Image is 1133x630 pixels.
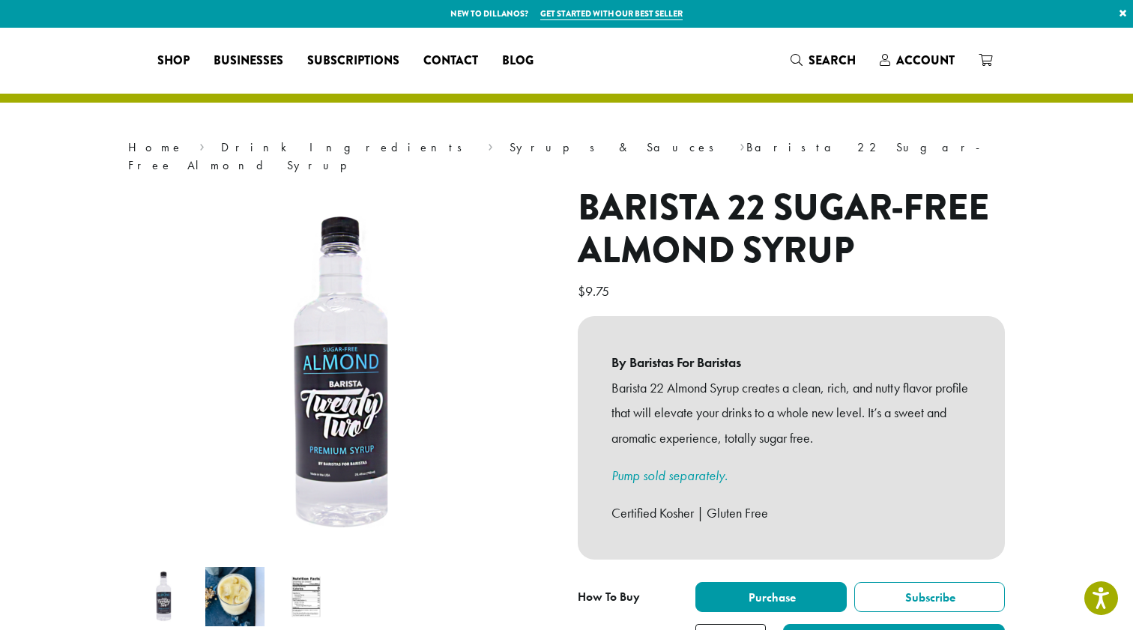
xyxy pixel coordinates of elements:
[611,375,971,451] p: Barista 22 Almond Syrup creates a clean, rich, and nutty flavor profile that will elevate your dr...
[157,52,190,70] span: Shop
[611,500,971,526] p: Certified Kosher | Gluten Free
[502,52,534,70] span: Blog
[740,133,745,157] span: ›
[214,52,283,70] span: Businesses
[199,133,205,157] span: ›
[423,52,478,70] span: Contact
[221,139,472,155] a: Drink Ingredients
[578,282,585,300] span: $
[903,590,955,605] span: Subscribe
[611,350,971,375] b: By Baristas For Baristas
[578,187,1005,273] h1: Barista 22 Sugar-Free Almond Syrup
[611,467,728,484] a: Pump sold separately.
[779,48,868,73] a: Search
[746,590,796,605] span: Purchase
[128,139,1005,175] nav: Breadcrumb
[578,282,613,300] bdi: 9.75
[205,567,265,626] img: Almond Roca Oat Milk Latte by Dillanos Coffee Roasters
[307,52,399,70] span: Subscriptions
[277,567,336,626] img: Barista 22 Sugar-Free Almond Syrup - Image 3
[145,49,202,73] a: Shop
[540,7,683,20] a: Get started with our best seller
[578,589,640,605] span: How To Buy
[510,139,724,155] a: Syrups & Sauces
[128,139,184,155] a: Home
[896,52,955,69] span: Account
[488,133,493,157] span: ›
[809,52,856,69] span: Search
[134,567,193,626] img: Barista 22 Sugar-Free Almond Syrup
